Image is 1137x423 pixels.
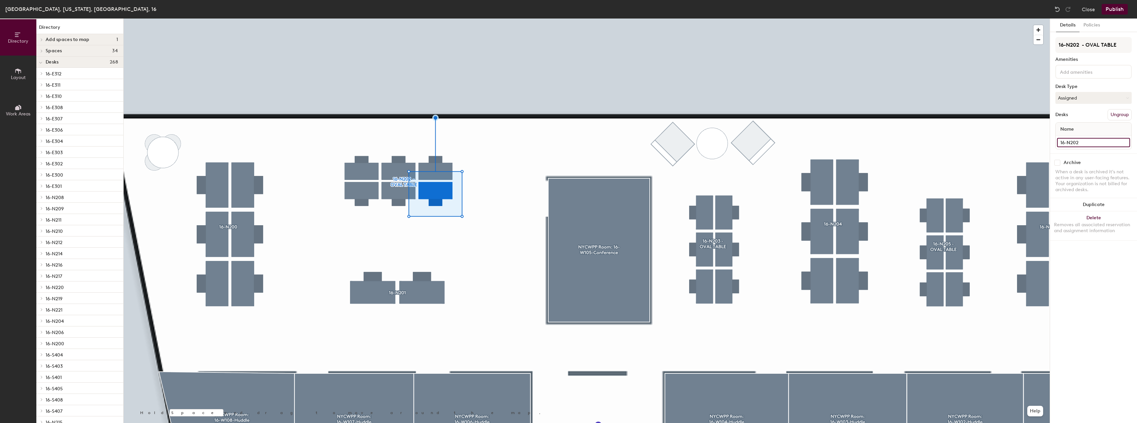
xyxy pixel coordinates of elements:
span: 16-S408 [46,397,63,403]
span: 16-N209 [46,206,64,212]
img: Redo [1065,6,1071,13]
span: 16-E310 [46,94,62,99]
div: Amenities [1055,57,1132,62]
button: Ungroup [1108,109,1132,120]
div: When a desk is archived it's not active in any user-facing features. Your organization is not bil... [1055,169,1132,193]
img: Undo [1054,6,1061,13]
div: [GEOGRAPHIC_DATA], [US_STATE], [GEOGRAPHIC_DATA], 16 [5,5,156,13]
input: Add amenities [1059,67,1118,75]
span: 16-N214 [46,251,62,257]
span: 16-N221 [46,307,62,313]
span: 16-N212 [46,240,62,245]
span: 16-E302 [46,161,63,167]
span: 16-N210 [46,229,63,234]
span: 16-N208 [46,195,64,200]
span: Spaces [46,48,62,54]
span: Work Areas [6,111,30,117]
span: 16-E308 [46,105,63,110]
span: Name [1057,123,1077,135]
span: 16-E312 [46,71,61,77]
div: Desks [1055,112,1068,117]
button: DeleteRemoves all associated reservation and assignment information [1050,211,1137,240]
button: Policies [1079,19,1104,32]
span: 16-N204 [46,318,64,324]
span: 16-E301 [46,184,62,189]
span: 16-E306 [46,127,63,133]
span: 16-E303 [46,150,63,155]
span: 16-N216 [46,262,62,268]
button: Close [1082,4,1095,15]
span: 268 [110,60,118,65]
span: 1 [116,37,118,42]
h1: Directory [36,24,123,34]
span: 16-N217 [46,274,62,279]
span: Directory [8,38,28,44]
div: Removes all associated reservation and assignment information [1054,222,1133,234]
span: 16-E300 [46,172,63,178]
button: Publish [1102,4,1128,15]
span: 16-E307 [46,116,62,122]
span: 16-E311 [46,82,60,88]
span: 16-E304 [46,139,63,144]
button: Details [1056,19,1079,32]
span: 16-N219 [46,296,62,302]
button: Assigned [1055,92,1132,104]
span: 16-S403 [46,363,63,369]
input: Unnamed desk [1057,138,1130,147]
span: 16-N211 [46,217,61,223]
button: Help [1027,406,1043,416]
span: 16-S404 [46,352,63,358]
span: 16-N220 [46,285,64,290]
span: Add spaces to map [46,37,90,42]
span: 16-S405 [46,386,63,392]
button: Duplicate [1050,198,1137,211]
span: Layout [11,75,26,80]
span: Desks [46,60,59,65]
div: Archive [1064,160,1081,165]
span: 16-S407 [46,408,62,414]
span: 16-S401 [46,375,62,380]
div: Desk Type [1055,84,1132,89]
span: 16-N200 [46,341,64,347]
span: 16-N206 [46,330,64,335]
span: 34 [112,48,118,54]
